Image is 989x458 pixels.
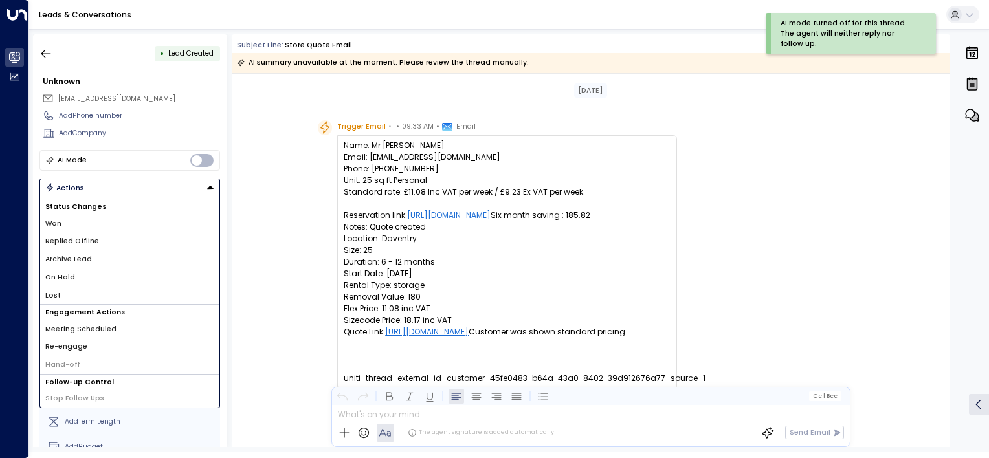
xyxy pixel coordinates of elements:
span: | [823,393,825,399]
a: Leads & Conversations [39,9,131,20]
h1: Engagement Actions [40,305,219,320]
span: Won [45,219,61,229]
span: Stop Follow Ups [45,393,104,404]
span: Cc Bcc [813,393,838,399]
div: Actions [45,183,85,192]
span: Trigger Email [337,120,386,133]
button: Undo [335,388,350,404]
span: • [396,120,399,133]
div: AddPhone number [59,111,220,121]
span: Lead Created [168,49,214,58]
span: Email [456,120,476,133]
h1: Status Changes [40,199,219,214]
span: Meeting Scheduled [45,324,117,334]
h1: Follow-up Control [40,375,219,389]
span: Subject Line: [237,40,283,50]
span: Lost [45,290,61,301]
span: Re-engage [45,342,87,352]
div: • [160,45,164,62]
button: Actions [39,179,220,197]
span: • [388,120,392,133]
span: • [436,120,439,133]
span: Hand-off [45,360,80,370]
div: AI mode turned off for this thread. The agent will neither reply nor follow up. [781,18,917,49]
a: [URL][DOMAIN_NAME] [407,210,491,221]
div: AI summary unavailable at the moment. Please review the thread manually. [237,56,529,69]
span: ojoj@ohohoh.com [58,94,175,104]
span: [EMAIL_ADDRESS][DOMAIN_NAME] [58,94,175,104]
div: The agent signature is added automatically [408,428,554,437]
div: AI Mode [58,154,87,167]
div: Store Quote Email [285,40,352,50]
a: [URL][DOMAIN_NAME] [385,326,469,338]
div: Button group with a nested menu [39,179,220,197]
span: Replied Offline [45,236,99,246]
div: AddBudget [65,442,216,452]
div: AddCompany [59,128,220,138]
div: AddTerm Length [65,417,216,427]
div: [DATE] [574,83,607,98]
span: 09:33 AM [402,120,434,133]
button: Redo [355,388,370,404]
button: Cc|Bcc [809,391,841,400]
div: Unknown [43,76,220,87]
span: Archive Lead [45,254,92,265]
span: On Hold [45,272,75,283]
pre: Name: Mr [PERSON_NAME] Email: [EMAIL_ADDRESS][DOMAIN_NAME] Phone: [PHONE_NUMBER] Unit: 25 sq ft P... [344,140,671,384]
